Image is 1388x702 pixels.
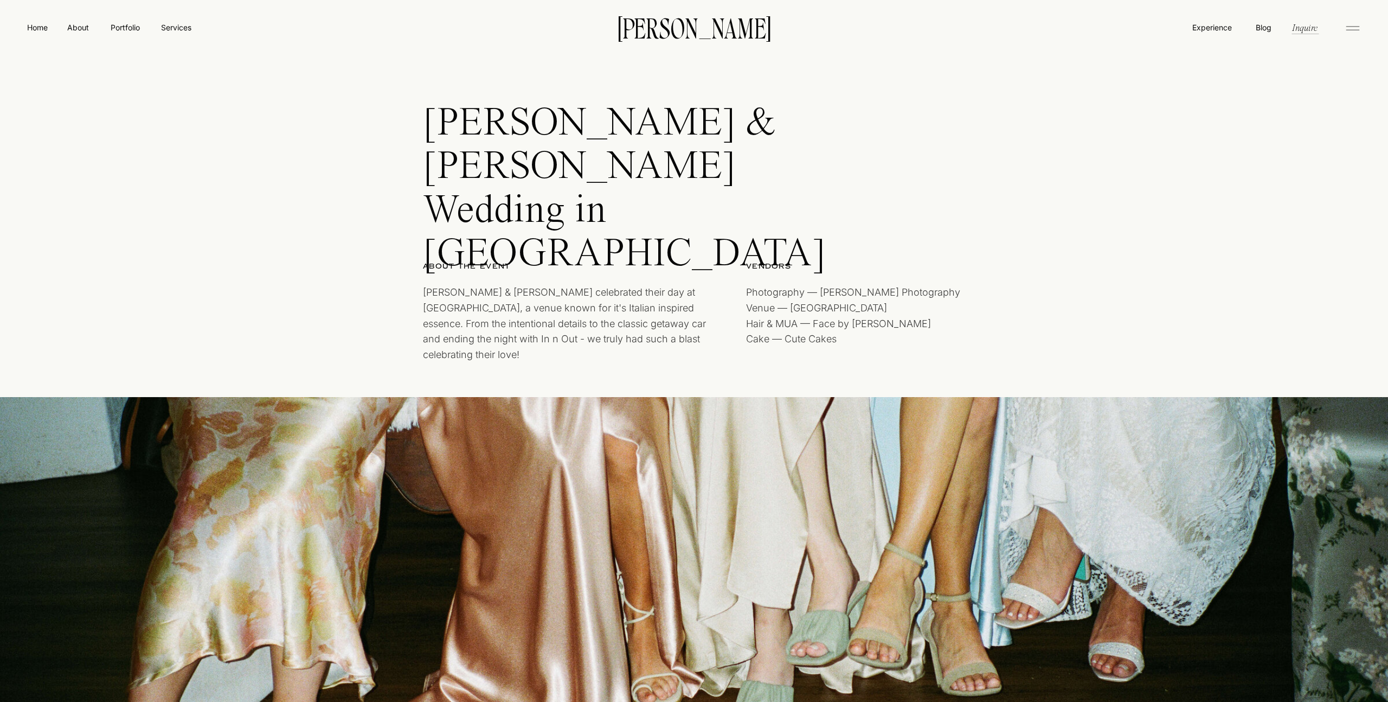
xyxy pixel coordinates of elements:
[746,261,936,272] a: Vendors
[106,22,144,33] a: Portfolio
[423,261,613,272] a: ABout the event
[25,22,50,33] a: Home
[1253,22,1274,33] a: Blog
[1291,21,1319,34] a: Inquire
[160,22,192,33] a: Services
[423,285,709,353] p: [PERSON_NAME] & [PERSON_NAME] celebrated their day at [GEOGRAPHIC_DATA], a venue known for it's I...
[601,16,787,39] a: [PERSON_NAME]
[423,103,870,227] h1: [PERSON_NAME] & [PERSON_NAME] Wedding in [GEOGRAPHIC_DATA]
[746,285,971,353] p: Photography — [PERSON_NAME] Photography Venue — [GEOGRAPHIC_DATA] Hair & MUA — Face by [PERSON_NA...
[66,22,90,33] a: About
[1191,22,1233,33] a: Experience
